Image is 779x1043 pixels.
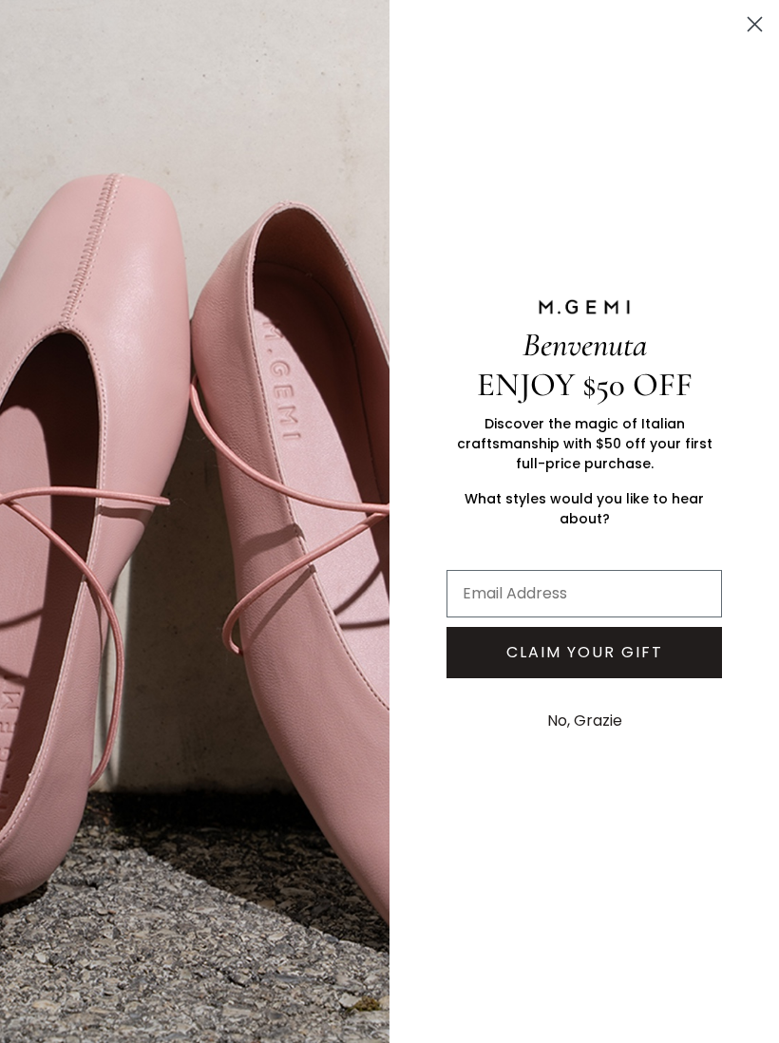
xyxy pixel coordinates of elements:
[537,298,632,315] img: M.GEMI
[538,697,632,745] button: No, Grazie
[738,8,771,41] button: Close dialog
[446,627,722,678] button: CLAIM YOUR GIFT
[446,570,722,617] input: Email Address
[522,325,647,365] span: Benvenuta
[457,414,712,473] span: Discover the magic of Italian craftsmanship with $50 off your first full-price purchase.
[465,489,704,528] span: What styles would you like to hear about?
[477,365,693,405] span: ENJOY $50 OFF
